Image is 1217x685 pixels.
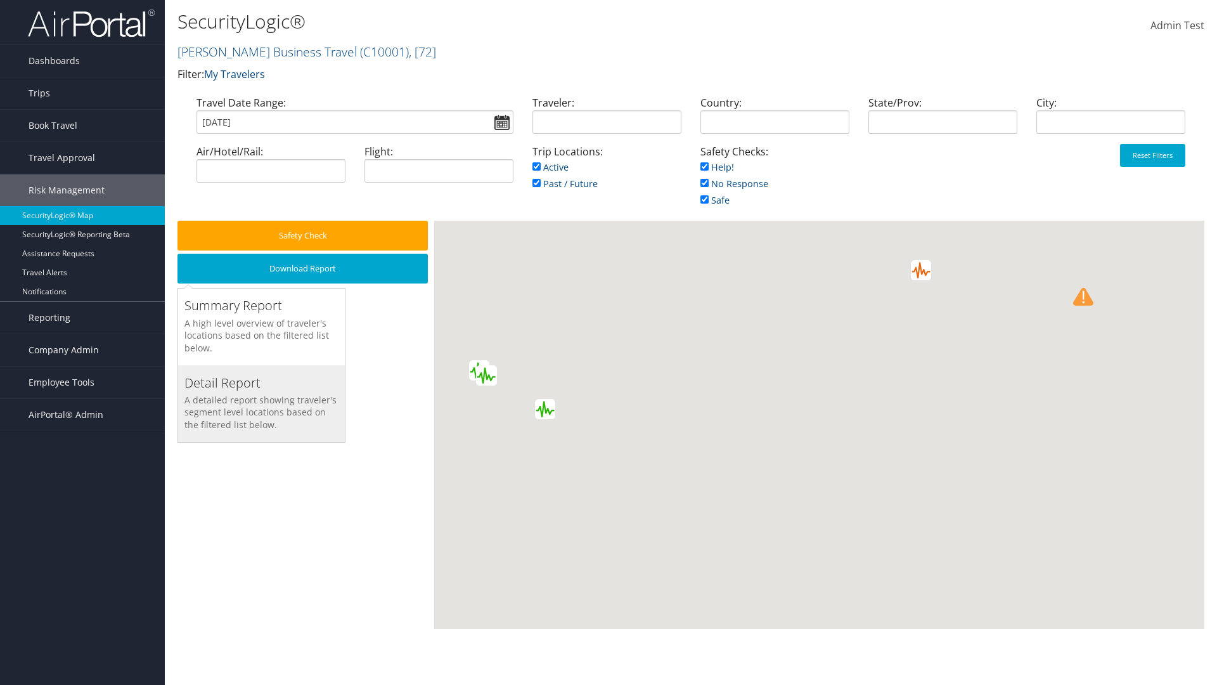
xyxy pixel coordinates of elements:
[477,365,497,386] div: Green earthquake alert (Magnitude 4.7M, Depth:10km) in Guatemala 10/08/2025 20:37 UTC, 70 thousan...
[29,399,103,431] span: AirPortal® Admin
[355,144,523,193] div: Flight:
[29,77,50,109] span: Trips
[409,43,436,60] span: , [ 72 ]
[700,161,734,173] a: Help!
[532,161,569,173] a: Active
[700,178,768,190] a: No Response
[184,317,338,355] h5: A high level overview of traveler's locations based on the filtered list below.
[187,95,523,144] div: Travel Date Range:
[1120,144,1185,167] button: Reset Filters
[29,142,95,174] span: Travel Approval
[691,95,859,144] div: Country:
[523,95,691,144] div: Traveler:
[476,365,496,386] div: Green earthquake alert (Magnitude 4.6M, Depth:10km) in Mexico 10/08/2025 14:31 UTC, 90 thousand i...
[184,297,338,315] h3: Summary Report
[177,43,436,60] a: [PERSON_NAME] Business Travel
[532,178,598,190] a: Past / Future
[177,221,428,251] button: Safety Check
[469,360,489,381] div: Green earthquake alert (Magnitude 5.8M, Depth:9.144km) in Mexico 11/08/2025 02:21 UTC, 40 thousan...
[535,399,555,419] div: Green earthquake alert (Magnitude 4.7M, Depth:148.057km) in Colombia 11/08/2025 00:16 UTC, 3 mill...
[204,67,265,81] a: My Travelers
[700,194,730,206] a: Safe
[29,110,77,141] span: Book Travel
[177,8,862,35] h1: SecurityLogic®
[691,144,859,221] div: Safety Checks:
[28,8,155,38] img: airportal-logo.png
[1150,6,1204,46] a: Admin Test
[1027,95,1195,144] div: City:
[29,302,70,334] span: Reporting
[29,334,99,366] span: Company Admin
[1150,18,1204,32] span: Admin Test
[187,144,355,193] div: Air/Hotel/Rail:
[360,43,409,60] span: ( C10001 )
[177,67,862,83] p: Filter:
[29,174,105,206] span: Risk Management
[29,45,80,77] span: Dashboards
[523,144,691,204] div: Trip Locations:
[859,95,1027,144] div: State/Prov:
[184,394,338,431] h5: A detailed report showing traveler's segment level locations based on the filtered list below.
[177,254,428,284] button: Download Report
[29,367,94,398] span: Employee Tools
[184,374,338,392] h3: Detail Report
[911,260,931,280] div: Orange earthquake alert (Magnitude 6.1M, Depth:10km) in Türkiye 10/08/2025 16:53 UTC, 70 thousand...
